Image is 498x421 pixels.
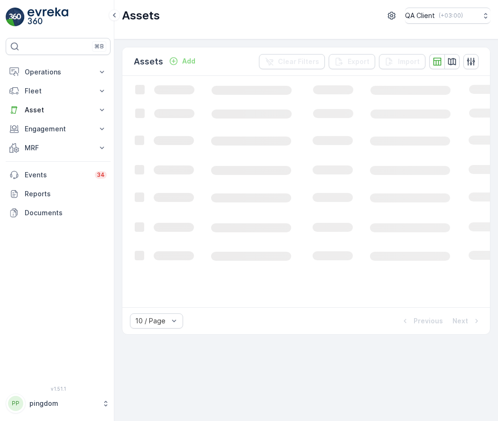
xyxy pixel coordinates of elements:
[6,119,111,138] button: Engagement
[399,315,444,327] button: Previous
[452,316,468,326] p: Next
[439,12,463,19] p: ( +03:00 )
[278,57,319,66] p: Clear Filters
[6,386,111,392] span: v 1.51.1
[6,63,111,82] button: Operations
[405,11,435,20] p: QA Client
[29,399,97,408] p: pingdom
[8,396,23,411] div: PP
[405,8,490,24] button: QA Client(+03:00)
[182,56,195,66] p: Add
[25,124,92,134] p: Engagement
[25,208,107,218] p: Documents
[398,57,420,66] p: Import
[25,67,92,77] p: Operations
[452,315,482,327] button: Next
[25,189,107,199] p: Reports
[329,54,375,69] button: Export
[28,8,68,27] img: logo_light-DOdMpM7g.png
[25,86,92,96] p: Fleet
[25,143,92,153] p: MRF
[134,55,163,68] p: Assets
[6,184,111,203] a: Reports
[379,54,425,69] button: Import
[6,203,111,222] a: Documents
[97,171,105,179] p: 34
[348,57,369,66] p: Export
[25,170,89,180] p: Events
[6,82,111,101] button: Fleet
[6,8,25,27] img: logo
[6,101,111,119] button: Asset
[94,43,104,50] p: ⌘B
[414,316,443,326] p: Previous
[25,105,92,115] p: Asset
[165,55,199,67] button: Add
[6,394,111,413] button: PPpingdom
[122,8,160,23] p: Assets
[6,138,111,157] button: MRF
[259,54,325,69] button: Clear Filters
[6,165,111,184] a: Events34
